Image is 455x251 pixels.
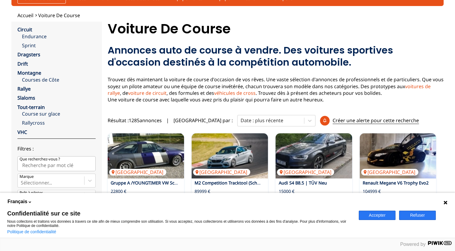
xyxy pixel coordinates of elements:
[360,133,436,178] img: Renault Megane V6 Trophy Evo2
[275,133,352,178] img: Audi S4 B8.5 | TÜV Neu
[20,156,60,162] p: Que recherchez-vous ?
[22,119,96,126] a: Rallycross
[363,188,381,194] p: 104999 €
[7,219,352,228] p: Nous collectons et traitons vos données à travers ce site afin de mieux comprendre son utilisatio...
[17,51,40,58] a: Dragsters
[361,169,418,175] p: [GEOGRAPHIC_DATA]
[8,198,27,205] span: Français
[128,90,167,96] a: voiture de circuit
[109,169,166,175] p: [GEOGRAPHIC_DATA]
[7,210,352,216] span: Confidentialité sur ce site
[192,133,268,178] a: M2 Competition Tracktool (Schweißzelle,Drexler...)[GEOGRAPHIC_DATA]
[17,129,27,135] a: VHC
[22,76,96,83] a: Courses de Côte
[400,242,426,247] span: Powered by
[17,60,28,67] a: Drift
[38,12,80,19] a: Voiture de course
[277,169,334,175] p: [GEOGRAPHIC_DATA]
[333,117,419,124] p: Créer une alerte pour cette recherche
[275,133,352,178] a: Audi S4 B8.5 | TÜV Neu[GEOGRAPHIC_DATA]
[108,133,184,178] a: Gruppe A /YOUNGTIMER VW Scirocco GT2 -16V Wagenpass[GEOGRAPHIC_DATA]
[174,117,233,124] p: [GEOGRAPHIC_DATA] par :
[17,95,35,101] a: Slaloms
[17,26,32,33] a: Circuit
[111,180,231,186] a: Gruppe A /YOUNGTIMER VW Scirocco GT2 -16V Wagenpass
[108,44,444,68] h2: Annonces auto de course à vendre. Des voitures sportives d'occasion destinés à la compétition aut...
[17,145,96,152] p: Filtres :
[21,180,22,185] input: MarqueSélectionner...
[399,211,436,220] button: Refuser
[166,117,169,124] span: |
[195,188,210,194] p: 89999 €
[108,76,444,103] p: Trouvez dès maintenant la voiture de course d'occasion de vos rêves. Une vaste sélection d'annonc...
[278,180,327,186] a: Audi S4 B8.5 | TÜV Neu
[360,133,436,178] a: Renault Megane V6 Trophy Evo2[GEOGRAPHIC_DATA]
[20,174,34,179] p: Marque
[192,133,268,178] img: M2 Competition Tracktool (Schweißzelle,Drexler...)
[193,169,250,175] p: [GEOGRAPHIC_DATA]
[108,133,184,178] img: Gruppe A /YOUNGTIMER VW Scirocco GT2 -16V Wagenpass
[363,180,429,186] a: Renault Megane V6 Trophy Evo2
[17,12,33,19] a: Accueil
[195,180,316,186] a: M2 Competition Tracktool (Schweißzelle,[PERSON_NAME]...)
[17,85,31,92] a: Rallye
[22,33,96,40] a: Endurance
[22,110,96,117] a: Course sur glace
[17,156,96,171] input: Que recherchez-vous ?
[108,22,444,36] h1: Voiture de course
[20,190,43,196] p: Prêt à piloter
[111,188,126,194] p: 22800 €
[108,117,162,124] span: Résultat : 1285 annonces
[7,229,56,234] a: Politique de confidentialité
[17,70,41,76] a: Montagne
[278,188,294,194] p: 15000 €
[359,211,395,220] button: Accepter
[108,83,431,96] a: voitures de rallye
[22,42,96,49] a: Sprint
[17,104,45,110] a: Tout-terrain
[214,90,256,96] a: véhicules de cross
